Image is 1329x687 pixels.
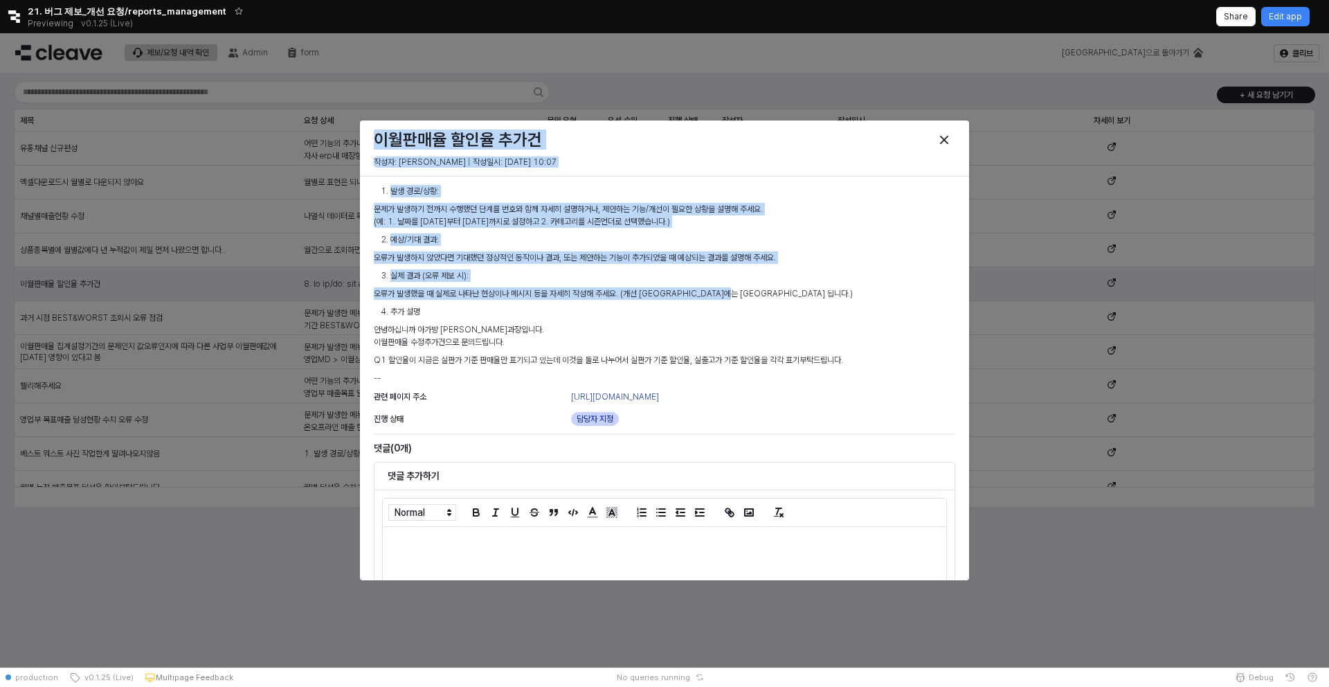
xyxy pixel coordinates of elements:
button: v0.1.25 (Live) [64,668,139,687]
span: production [15,672,58,683]
li: 예상/기대 결과: [390,233,955,246]
p: 작성자: [PERSON_NAME] | 작성일시: [DATE] 10:07 [374,156,659,168]
button: Reset app state [693,673,707,681]
button: Help [1301,668,1323,687]
button: Multipage Feedback [139,668,239,687]
p: Q1 할인율이 지금은 실판가 기준 판매율만 표기되고 있는데 이것을 둘로 나누어서 실판가 기준 할인율, 실출고가 기준 할인율을 각각 표기부탁드립니다. [374,354,955,366]
button: Releases and History [73,14,141,33]
button: History [1279,668,1301,687]
h6: 댓글 추가하기 [388,470,941,482]
li: 추가 설명 [390,305,955,318]
a: [URL][DOMAIN_NAME] [571,392,659,402]
button: Close [933,129,955,151]
li: 실제 결과 (오류 제보 시): [390,269,955,282]
h6: 댓글(0개) [374,442,511,454]
button: Debug [1229,668,1279,687]
p: 오류가 발생하지 않았다면 기대했던 정상적인 동작이나 결과, 또는 제안하는 기능이 추가되었을 때 예상되는 결과를 설명해 주세요. [374,251,955,264]
span: Previewing [28,17,73,30]
p: 안녕하십니까 아가방 [PERSON_NAME]과장입니다. 이월판매율 수정추가건으로 문의드립니다. [374,323,955,348]
li: 발생 경로/상황: [390,185,955,197]
button: Edit app [1261,7,1310,26]
span: 21. 버그 제보_개선 요청/reports_management [28,4,226,18]
p: v0.1.25 (Live) [81,18,133,29]
p: -- [374,372,955,384]
h3: 이월판매율 할인율 추가건 [374,130,807,150]
p: Edit app [1269,11,1302,22]
button: Add app to favorites [232,4,246,18]
span: Debug [1249,672,1274,683]
span: v0.1.25 (Live) [80,672,134,683]
button: Share app [1216,7,1256,26]
span: No queries running [617,672,690,683]
span: 관련 페이지 주소 [374,392,426,402]
span: 담당자 지정 [577,412,613,426]
p: 오류가 발생했을 때 실제로 나타난 현상이나 메시지 등을 자세히 작성해 주세요. (개선 [GEOGRAPHIC_DATA]에는 [GEOGRAPHIC_DATA] 됩니다.) [374,287,955,300]
div: Previewing v0.1.25 (Live) [28,14,141,33]
p: Multipage Feedback [156,672,233,683]
span: 진행 상태 [374,414,404,424]
p: Share [1224,11,1248,22]
p: 문제가 발생하기 전까지 수행했던 단계를 번호와 함께 자세히 설명하거나, 제안하는 기능/개선이 필요한 상황을 설명해 주세요. (예: 1. 날짜를 [DATE]부터 [DATE]까지... [374,203,955,228]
